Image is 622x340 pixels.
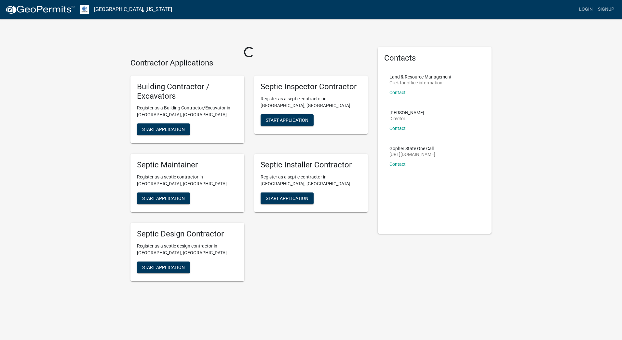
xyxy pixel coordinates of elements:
[389,126,406,131] a: Contact
[142,127,185,132] span: Start Application
[261,160,361,170] h5: Septic Installer Contractor
[389,152,435,157] p: [URL][DOMAIN_NAME]
[142,196,185,201] span: Start Application
[137,174,238,187] p: Register as a septic contractor in [GEOGRAPHIC_DATA], [GEOGRAPHIC_DATA]
[130,58,368,287] wm-workflow-list-section: Contractor Applications
[137,262,190,273] button: Start Application
[266,196,308,201] span: Start Application
[261,114,314,126] button: Start Application
[137,243,238,256] p: Register as a septic design contractor in [GEOGRAPHIC_DATA], [GEOGRAPHIC_DATA]
[137,229,238,239] h5: Septic Design Contractor
[384,53,485,63] h5: Contacts
[576,3,595,16] a: Login
[261,82,361,92] h5: Septic Inspector Contractor
[595,3,617,16] a: Signup
[261,192,314,204] button: Start Application
[389,90,406,95] a: Contact
[142,264,185,270] span: Start Application
[389,80,452,85] p: Click for office information:
[130,58,368,68] h4: Contractor Applications
[137,105,238,118] p: Register as a Building Contractor/Excavator in [GEOGRAPHIC_DATA], [GEOGRAPHIC_DATA]
[389,162,406,167] a: Contact
[389,110,424,115] p: [PERSON_NAME]
[389,116,424,121] p: Director
[137,160,238,170] h5: Septic Maintainer
[137,82,238,101] h5: Building Contractor / Excavators
[94,4,172,15] a: [GEOGRAPHIC_DATA], [US_STATE]
[137,123,190,135] button: Start Application
[261,95,361,109] p: Register as a septic contractor in [GEOGRAPHIC_DATA], [GEOGRAPHIC_DATA]
[389,146,435,151] p: Gopher State One Call
[80,5,89,14] img: Otter Tail County, Minnesota
[261,174,361,187] p: Register as a septic contractor in [GEOGRAPHIC_DATA], [GEOGRAPHIC_DATA]
[266,117,308,122] span: Start Application
[137,192,190,204] button: Start Application
[389,75,452,79] p: Land & Resource Management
